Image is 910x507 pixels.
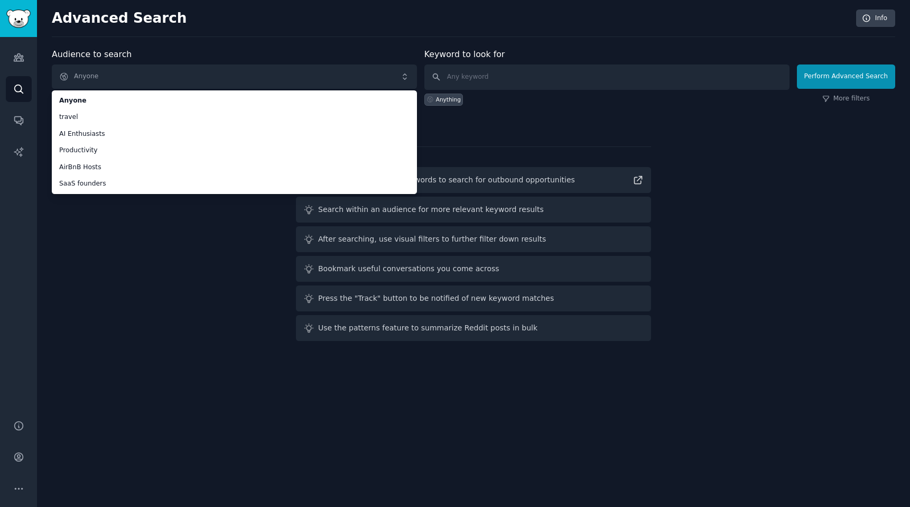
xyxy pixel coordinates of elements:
span: Productivity [59,146,410,155]
div: After searching, use visual filters to further filter down results [318,234,546,245]
span: AirBnB Hosts [59,163,410,172]
div: Anything [436,96,461,103]
button: Anyone [52,64,417,89]
a: More filters [822,94,870,104]
label: Audience to search [52,49,132,59]
input: Any keyword [424,64,790,90]
img: GummySearch logo [6,10,31,28]
div: Bookmark useful conversations you come across [318,263,499,274]
span: SaaS founders [59,179,410,189]
div: Use the patterns feature to summarize Reddit posts in bulk [318,322,537,334]
div: Search within an audience for more relevant keyword results [318,204,544,215]
a: Info [856,10,895,27]
span: travel [59,113,410,122]
ul: Anyone [52,90,417,194]
h2: Advanced Search [52,10,850,27]
span: Anyone [59,96,410,106]
div: Read guide on helpful keywords to search for outbound opportunities [318,174,575,186]
span: AI Enthusiasts [59,130,410,139]
div: Press the "Track" button to be notified of new keyword matches [318,293,554,304]
label: Keyword to look for [424,49,505,59]
button: Perform Advanced Search [797,64,895,89]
